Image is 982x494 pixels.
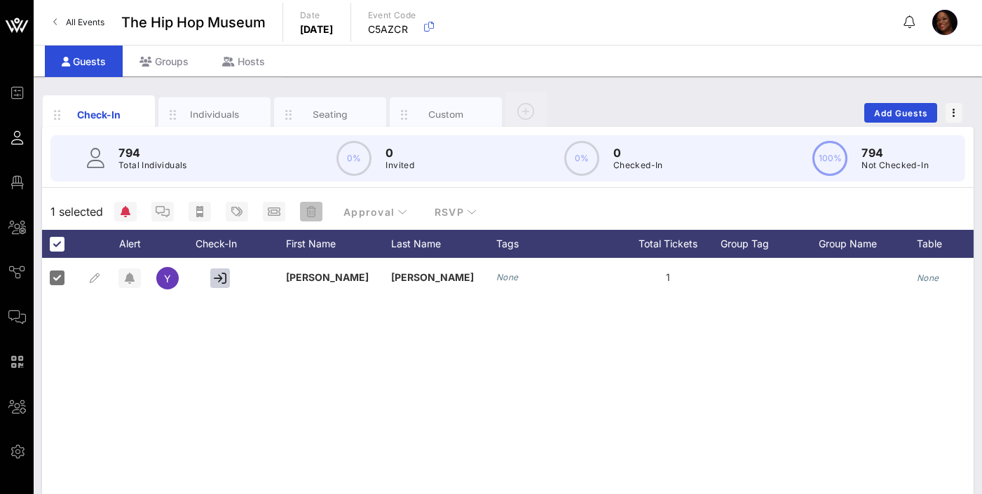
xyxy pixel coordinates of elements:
[184,108,246,121] div: Individuals
[300,22,334,36] p: [DATE]
[188,230,258,258] div: Check-In
[423,199,489,224] button: RSVP
[112,230,147,258] div: Alert
[332,199,419,224] button: Approval
[343,206,408,218] span: Approval
[205,46,282,77] div: Hosts
[368,8,416,22] p: Event Code
[615,258,721,297] div: 1
[286,271,369,283] span: [PERSON_NAME]
[613,144,663,161] p: 0
[66,17,104,27] span: All Events
[721,230,819,258] div: Group Tag
[496,272,519,282] i: None
[917,273,939,283] i: None
[861,144,929,161] p: 794
[368,22,416,36] p: C5AZCR
[386,144,414,161] p: 0
[45,46,123,77] div: Guests
[68,107,130,122] div: Check-In
[434,206,477,218] span: RSVP
[300,8,334,22] p: Date
[118,144,187,161] p: 794
[391,230,496,258] div: Last Name
[45,11,113,34] a: All Events
[873,108,929,118] span: Add Guests
[496,230,615,258] div: Tags
[299,108,362,121] div: Seating
[819,230,917,258] div: Group Name
[164,273,171,284] span: Y
[121,12,266,33] span: The Hip Hop Museum
[286,230,391,258] div: First Name
[50,203,103,220] span: 1 selected
[386,158,414,172] p: Invited
[861,158,929,172] p: Not Checked-In
[864,103,937,123] button: Add Guests
[123,46,205,77] div: Groups
[613,158,663,172] p: Checked-In
[118,158,187,172] p: Total Individuals
[391,271,474,283] span: [PERSON_NAME]
[615,230,721,258] div: Total Tickets
[415,108,477,121] div: Custom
